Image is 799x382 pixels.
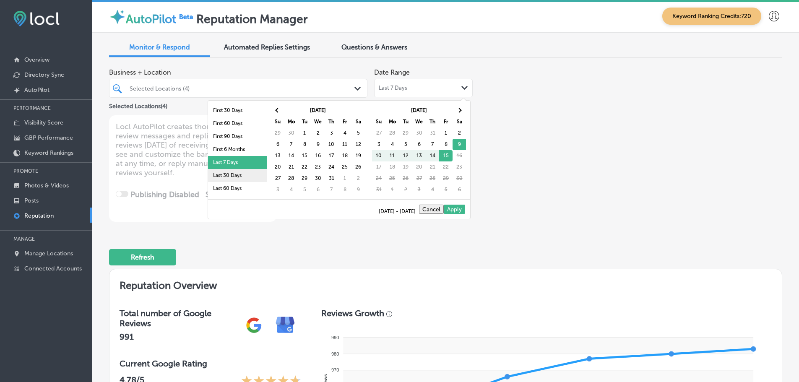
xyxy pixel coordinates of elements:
span: Questions & Answers [341,43,407,51]
p: Reputation [24,212,54,219]
td: 9 [453,139,466,150]
td: 1 [298,127,311,139]
td: 1 [338,173,351,184]
p: AutoPilot [24,86,49,94]
li: First 30 Days [208,104,267,117]
td: 8 [338,184,351,195]
td: 16 [453,150,466,161]
td: 5 [399,139,412,150]
th: [DATE] [284,105,351,116]
td: 19 [351,150,365,161]
td: 3 [412,184,426,195]
td: 6 [311,184,325,195]
td: 29 [298,173,311,184]
td: 10 [325,139,338,150]
p: Keyword Rankings [24,149,73,156]
td: 29 [439,173,453,184]
p: Selected Locations ( 4 ) [109,99,167,110]
th: Mo [385,116,399,127]
th: Fr [439,116,453,127]
th: Fr [338,116,351,127]
td: 9 [351,184,365,195]
span: [DATE] - [DATE] [379,209,419,214]
td: 5 [298,184,311,195]
td: 1 [439,127,453,139]
span: Business + Location [109,68,367,76]
td: 3 [372,139,385,150]
img: fda3e92497d09a02dc62c9cd864e3231.png [13,11,60,26]
td: 19 [399,161,412,173]
td: 13 [412,150,426,161]
p: Posts [24,197,39,204]
tspan: 970 [331,367,339,372]
li: Last 30 Days [208,169,267,182]
td: 7 [426,139,439,150]
th: Su [271,116,284,127]
td: 2 [399,184,412,195]
th: Sa [453,116,466,127]
button: Cancel [419,205,444,214]
td: 21 [284,161,298,173]
td: 12 [351,139,365,150]
td: 30 [284,127,298,139]
td: 5 [439,184,453,195]
button: Apply [444,205,465,214]
td: 15 [298,150,311,161]
td: 1 [385,184,399,195]
td: 28 [284,173,298,184]
td: 20 [271,161,284,173]
p: Overview [24,56,49,63]
td: 27 [412,173,426,184]
td: 26 [351,161,365,173]
td: 29 [399,127,412,139]
td: 18 [338,150,351,161]
th: Tu [399,116,412,127]
li: First 6 Months [208,143,267,156]
td: 23 [311,161,325,173]
td: 14 [426,150,439,161]
td: 9 [311,139,325,150]
td: 20 [412,161,426,173]
td: 11 [385,150,399,161]
th: Sa [351,116,365,127]
h2: Reputation Overview [109,269,782,298]
td: 31 [325,173,338,184]
td: 25 [338,161,351,173]
td: 29 [271,127,284,139]
td: 5 [351,127,365,139]
td: 14 [284,150,298,161]
td: 6 [271,139,284,150]
img: autopilot-icon [109,8,126,25]
p: GBP Performance [24,134,73,141]
span: Last 7 Days [379,85,407,91]
p: Photos & Videos [24,182,69,189]
td: 25 [385,173,399,184]
th: Th [325,116,338,127]
td: 8 [439,139,453,150]
td: 27 [271,173,284,184]
td: 11 [338,139,351,150]
th: Tu [298,116,311,127]
th: [DATE] [385,105,453,116]
td: 22 [439,161,453,173]
td: 17 [325,150,338,161]
li: First 90 Days [208,130,267,143]
td: 7 [325,184,338,195]
td: 3 [325,127,338,139]
h2: 991 [120,332,238,342]
li: Last 60 Days [208,182,267,195]
td: 23 [453,161,466,173]
td: 30 [311,173,325,184]
label: Date Range [374,68,410,76]
td: 15 [439,150,453,161]
td: 17 [372,161,385,173]
li: Last 90 Days [208,195,267,208]
th: We [412,116,426,127]
li: Last 7 Days [208,156,267,169]
div: Selected Locations (4) [130,85,355,92]
td: 28 [385,127,399,139]
li: First 60 Days [208,117,267,130]
h3: Total number of Google Reviews [120,308,238,328]
td: 7 [284,139,298,150]
td: 18 [385,161,399,173]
